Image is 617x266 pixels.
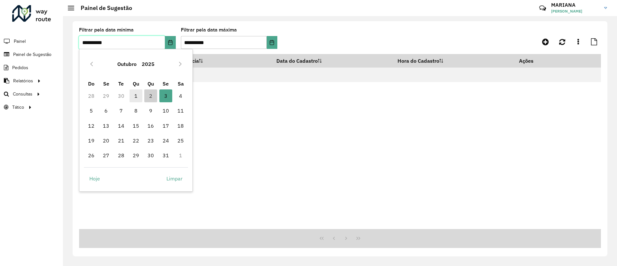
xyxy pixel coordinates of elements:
[161,172,188,185] button: Limpar
[86,59,97,69] button: Previous Month
[143,118,158,133] td: 16
[144,134,157,147] span: 23
[130,119,142,132] span: 15
[143,88,158,103] td: 2
[115,56,139,72] button: Choose Month
[100,104,112,117] span: 6
[143,148,158,163] td: 30
[130,104,142,117] span: 8
[84,172,105,185] button: Hoje
[115,149,128,162] span: 28
[173,148,188,163] td: 1
[173,118,188,133] td: 18
[175,59,185,69] button: Next Month
[267,36,277,49] button: Choose Date
[158,103,173,118] td: 10
[130,134,142,147] span: 22
[99,148,113,163] td: 27
[144,104,157,117] span: 9
[113,118,128,133] td: 14
[143,133,158,148] td: 23
[84,148,99,163] td: 26
[158,133,173,148] td: 24
[174,134,187,147] span: 25
[163,80,169,87] span: Se
[155,54,272,68] th: Data de Vigência
[88,80,94,87] span: Do
[158,148,173,163] td: 31
[130,89,142,102] span: 1
[165,36,175,49] button: Choose Date
[514,54,553,68] th: Ações
[84,88,99,103] td: 28
[129,148,143,163] td: 29
[181,26,237,34] label: Filtrar pela data máxima
[13,51,51,58] span: Painel de Sugestão
[100,119,112,132] span: 13
[129,133,143,148] td: 22
[84,118,99,133] td: 12
[100,134,112,147] span: 20
[144,149,157,162] span: 30
[103,80,109,87] span: Se
[173,103,188,118] td: 11
[113,148,128,163] td: 28
[89,175,100,182] span: Hoje
[158,88,173,103] td: 3
[174,89,187,102] span: 4
[143,103,158,118] td: 9
[99,88,113,103] td: 29
[166,175,183,182] span: Limpar
[272,54,393,68] th: Data do Cadastro
[99,133,113,148] td: 20
[159,119,172,132] span: 17
[85,104,98,117] span: 5
[100,149,112,162] span: 27
[178,80,184,87] span: Sa
[129,103,143,118] td: 8
[159,149,172,162] span: 31
[79,26,134,34] label: Filtrar pela data mínima
[115,119,128,132] span: 14
[173,133,188,148] td: 25
[129,88,143,103] td: 1
[115,104,128,117] span: 7
[13,91,32,97] span: Consultas
[118,80,124,87] span: Te
[174,119,187,132] span: 18
[12,104,24,111] span: Tático
[12,64,28,71] span: Pedidos
[130,149,142,162] span: 29
[159,134,172,147] span: 24
[551,2,599,8] h3: MARIANA
[115,134,128,147] span: 21
[113,133,128,148] td: 21
[85,134,98,147] span: 19
[174,104,187,117] span: 11
[85,119,98,132] span: 12
[113,88,128,103] td: 30
[14,38,26,45] span: Painel
[159,89,172,102] span: 3
[74,5,132,12] h2: Painel de Sugestão
[148,80,154,87] span: Qu
[84,103,99,118] td: 5
[173,88,188,103] td: 4
[99,118,113,133] td: 13
[158,118,173,133] td: 17
[536,1,550,15] a: Contato Rápido
[129,118,143,133] td: 15
[113,103,128,118] td: 7
[393,54,515,68] th: Hora do Cadastro
[85,149,98,162] span: 26
[144,119,157,132] span: 16
[13,78,33,84] span: Relatórios
[551,8,599,14] span: [PERSON_NAME]
[79,68,601,82] td: Nenhum registro encontrado
[144,89,157,102] span: 2
[79,49,193,192] div: Choose Date
[99,103,113,118] td: 6
[159,104,172,117] span: 10
[84,133,99,148] td: 19
[133,80,139,87] span: Qu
